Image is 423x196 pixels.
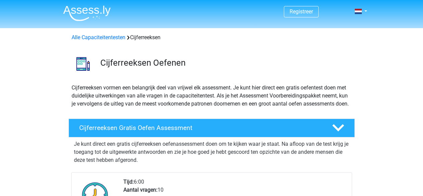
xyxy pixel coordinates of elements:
[123,179,134,185] b: Tijd:
[79,124,321,132] h4: Cijferreeksen Gratis Oefen Assessment
[63,5,111,21] img: Assessly
[69,34,354,42] div: Cijferreeksen
[123,187,157,193] b: Aantal vragen:
[72,84,352,108] p: Cijferreeksen vormen een belangrijk deel van vrijwel elk assessment. Je kunt hier direct een grat...
[69,50,97,78] img: cijferreeksen
[72,34,125,41] a: Alle Capaciteitentesten
[100,58,349,68] h3: Cijferreeksen Oefenen
[66,119,357,137] a: Cijferreeksen Gratis Oefen Assessment
[290,8,313,15] a: Registreer
[74,140,349,164] p: Je kunt direct een gratis cijferreeksen oefenassessment doen om te kijken waar je staat. Na afloo...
